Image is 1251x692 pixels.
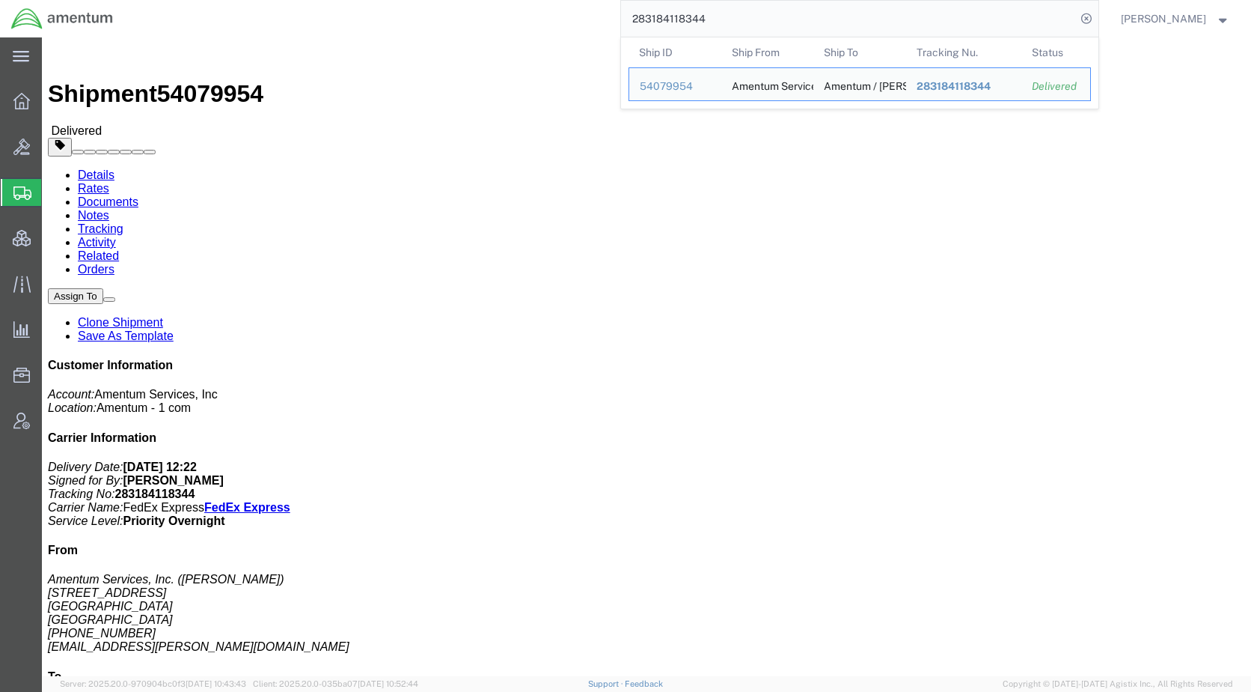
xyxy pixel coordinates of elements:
[358,679,418,688] span: [DATE] 10:52:44
[1003,678,1233,691] span: Copyright © [DATE]-[DATE] Agistix Inc., All Rights Reserved
[813,37,906,67] th: Ship To
[824,68,896,100] div: Amentum / Craig Fredricks
[621,1,1076,37] input: Search for shipment number, reference number
[1120,10,1231,28] button: [PERSON_NAME]
[905,37,1021,67] th: Tracking Nu.
[253,679,418,688] span: Client: 2025.20.0-035ba07
[628,37,1098,109] table: Search Results
[721,37,813,67] th: Ship From
[186,679,246,688] span: [DATE] 10:43:43
[588,679,625,688] a: Support
[916,79,1011,94] div: 283184118344
[916,80,990,92] span: 283184118344
[625,679,663,688] a: Feedback
[1121,10,1206,27] span: Kent Gilman
[60,679,246,688] span: Server: 2025.20.0-970904bc0f3
[42,37,1251,676] iframe: FS Legacy Container
[1032,79,1080,94] div: Delivered
[1021,37,1091,67] th: Status
[628,37,721,67] th: Ship ID
[731,68,803,100] div: Amentum Services, Inc.
[640,79,711,94] div: 54079954
[10,7,114,30] img: logo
